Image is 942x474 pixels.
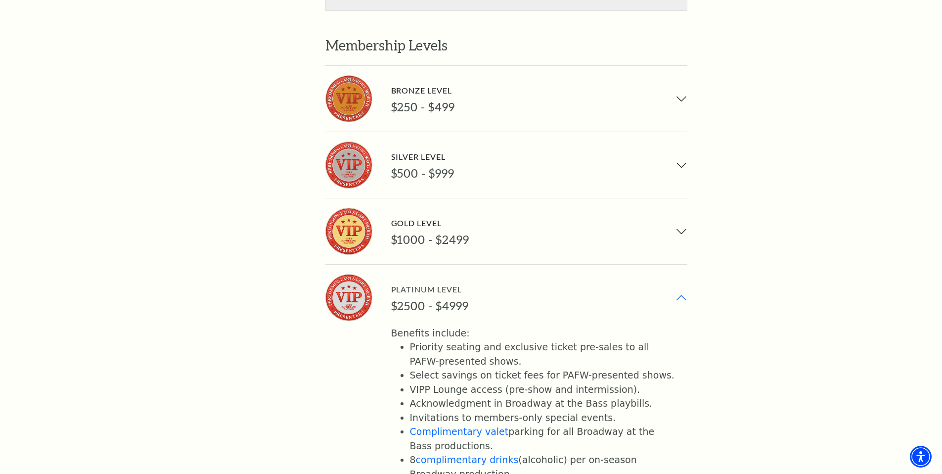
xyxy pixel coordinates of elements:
li: parking for all Broadway at the Bass productions. [410,425,675,453]
a: complimentary drinks [416,454,519,465]
img: Bronze Level [325,75,372,122]
a: Complimentary valet [410,426,509,437]
li: Acknowledgment in Broadway at the Bass playbills. [410,396,675,411]
button: Bronze Level Bronze Level $250 - $499 [325,66,687,132]
img: Platinum Level [325,274,372,321]
div: $1000 - $2499 [391,233,469,247]
button: Platinum Level Platinum Level $2500 - $4999 [325,265,687,331]
button: Silver Level Silver Level $500 - $999 [325,132,687,198]
li: Priority seating and exclusive ticket pre-sales to all PAFW-presented shows. [410,340,675,368]
div: Gold Level [391,216,469,230]
li: VIPP Lounge access (pre-show and intermission). [410,382,675,397]
div: Platinum Level [391,283,469,296]
div: Bronze Level [391,84,455,97]
div: $2500 - $4999 [391,299,469,313]
h2: Membership Levels [325,25,687,66]
div: $500 - $999 [391,166,454,181]
img: Gold Level [325,208,372,255]
div: Silver Level [391,150,454,163]
li: Invitations to members-only special events. [410,411,675,425]
img: Silver Level [325,142,372,189]
li: Select savings on ticket fees for PAFW-presented shows. [410,368,675,382]
button: Gold Level Gold Level $1000 - $2499 [325,198,687,264]
div: Accessibility Menu [910,446,932,468]
div: $250 - $499 [391,100,455,114]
